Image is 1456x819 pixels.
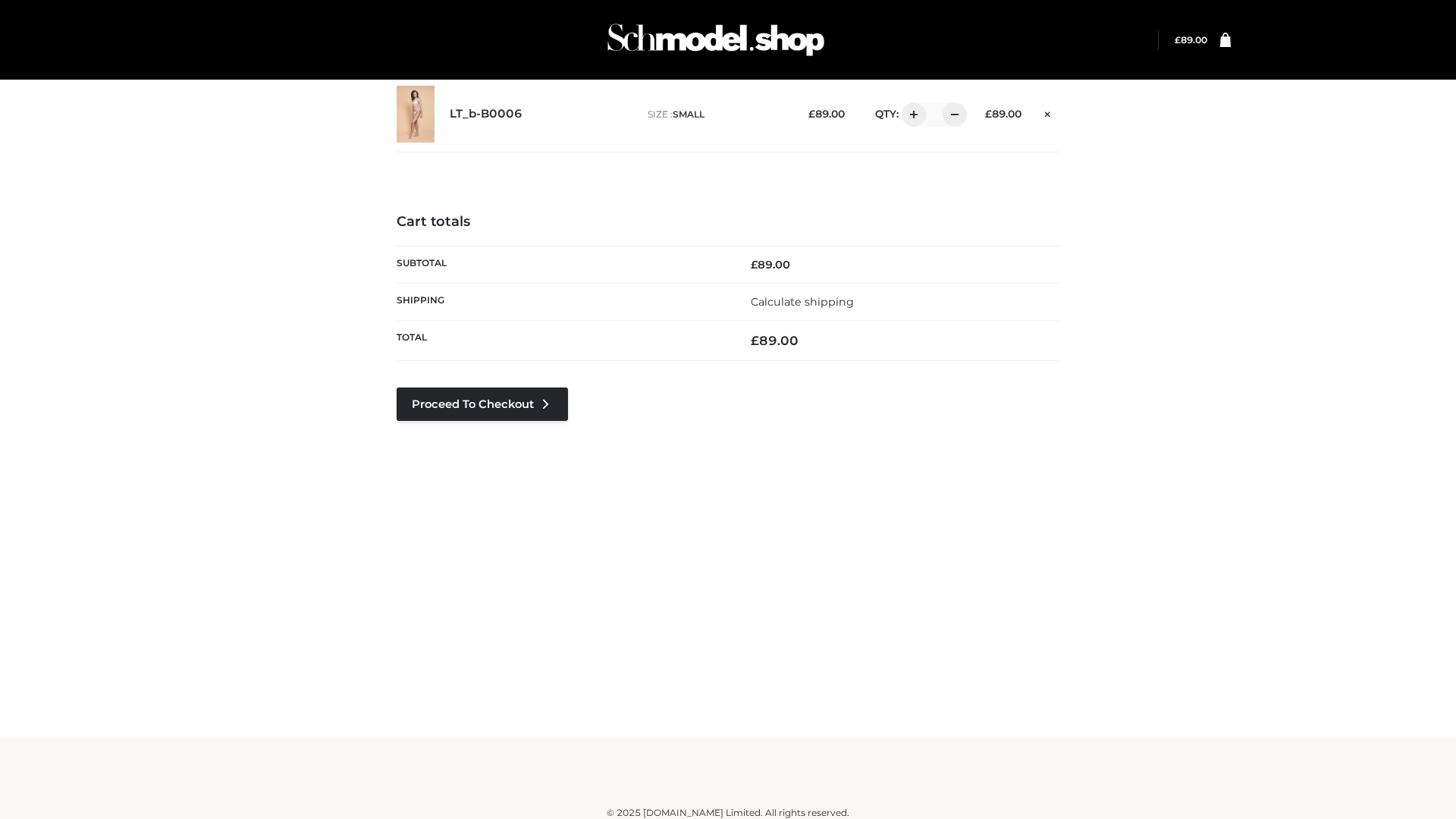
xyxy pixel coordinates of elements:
bdi: 89.00 [1175,34,1207,45]
span: SMALL [673,108,704,120]
h4: Cart totals [397,214,1059,231]
div: QTY: [860,102,962,127]
a: Calculate shipping [751,295,854,309]
span: £ [985,108,992,120]
a: Remove this item [1037,102,1059,122]
a: LT_b-B0006 [450,107,522,121]
bdi: 89.00 [985,108,1021,120]
bdi: 89.00 [751,258,790,271]
img: Schmodel Admin 964 [602,10,830,70]
span: £ [1175,34,1181,45]
span: £ [751,258,758,271]
span: £ [751,333,759,348]
p: size : [648,108,785,121]
bdi: 89.00 [808,108,845,120]
a: Proceed to Checkout [397,388,568,421]
span: £ [808,108,815,120]
th: Subtotal [397,246,728,283]
bdi: 89.00 [751,333,799,348]
th: Total [397,321,728,361]
th: Shipping [397,283,728,320]
a: £89.00 [1175,34,1207,45]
